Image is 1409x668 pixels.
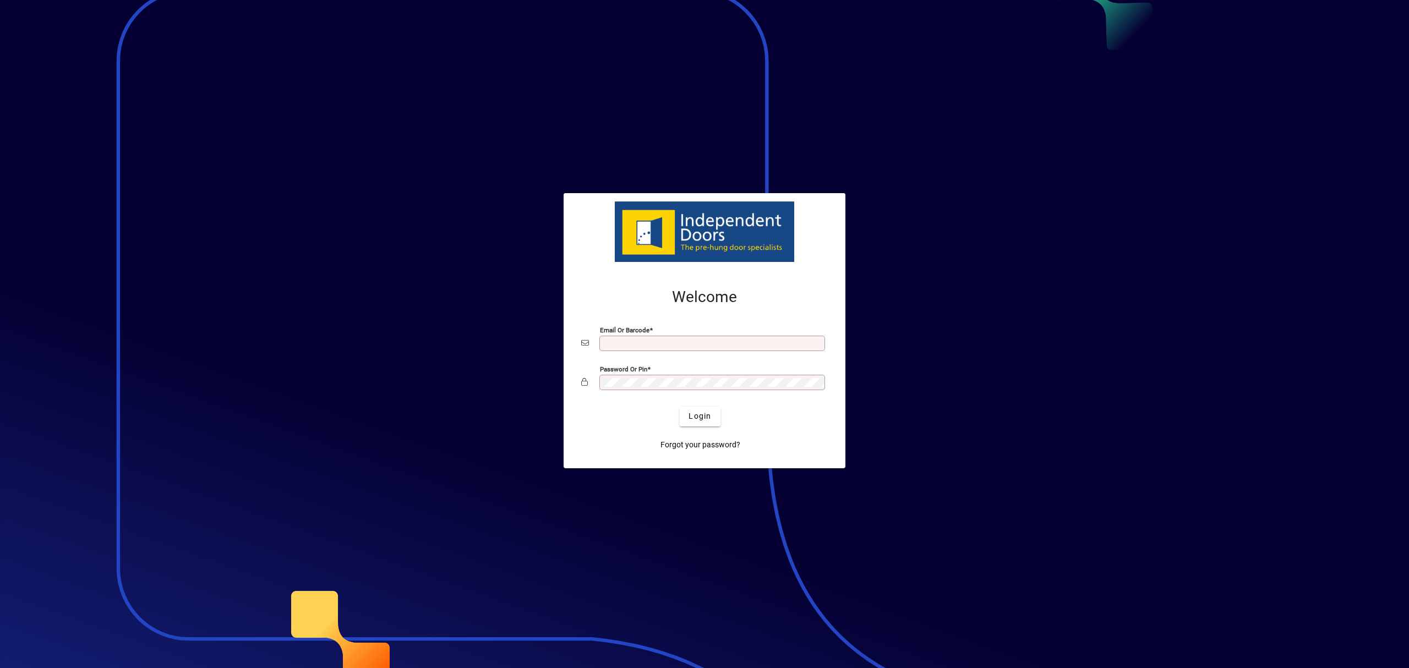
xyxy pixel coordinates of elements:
a: Forgot your password? [656,435,745,455]
span: Login [689,410,711,422]
mat-label: Password or Pin [600,365,647,373]
button: Login [680,407,720,426]
mat-label: Email or Barcode [600,326,649,333]
span: Forgot your password? [660,439,740,451]
h2: Welcome [581,288,828,306]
